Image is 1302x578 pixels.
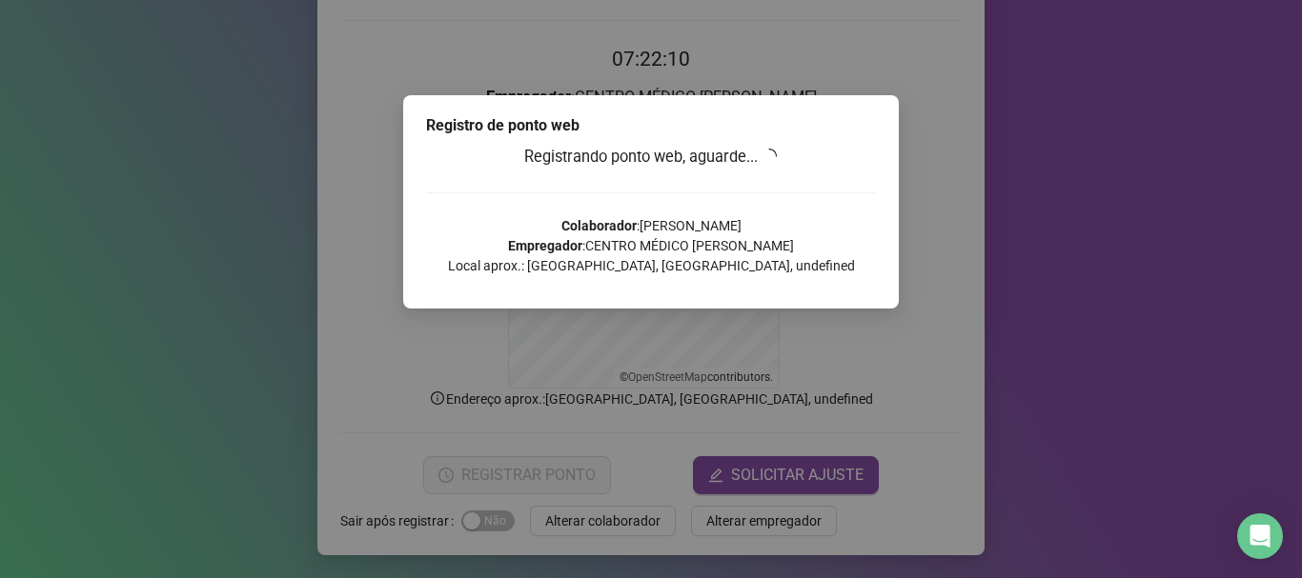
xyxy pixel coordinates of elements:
[1237,513,1283,559] div: Open Intercom Messenger
[426,216,876,276] p: : [PERSON_NAME] : CENTRO MÉDICO [PERSON_NAME] Local aprox.: [GEOGRAPHIC_DATA], [GEOGRAPHIC_DATA],...
[561,218,637,233] strong: Colaborador
[426,145,876,169] h3: Registrando ponto web, aguarde...
[508,238,582,253] strong: Empregador
[426,114,876,137] div: Registro de ponto web
[762,148,779,165] span: loading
